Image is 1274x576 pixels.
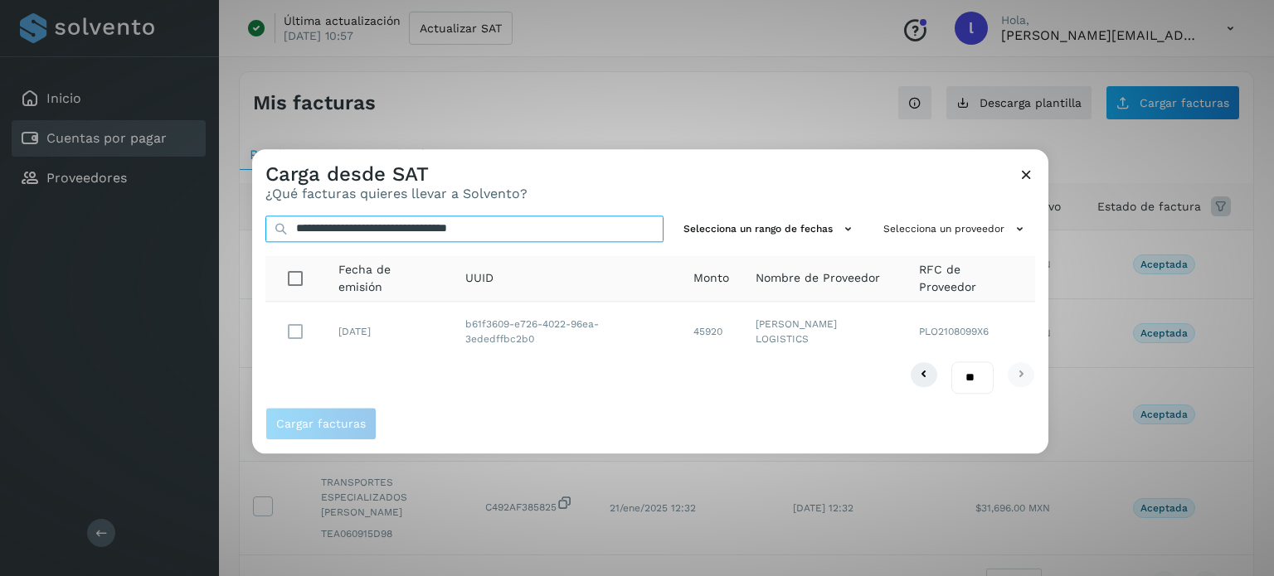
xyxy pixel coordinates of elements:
td: 45920 [680,303,742,362]
button: Selecciona un rango de fechas [677,215,863,243]
span: Cargar facturas [276,418,366,429]
td: [DATE] [325,303,452,362]
td: [PERSON_NAME] LOGISTICS [742,303,907,362]
p: ¿Qué facturas quieres llevar a Solvento? [265,186,528,202]
span: UUID [465,270,494,288]
button: Selecciona un proveedor [877,215,1035,243]
span: RFC de Proveedor [919,261,1022,296]
button: Cargar facturas [265,407,377,440]
span: Nombre de Proveedor [756,270,880,288]
td: PLO2108099X6 [906,303,1035,362]
span: Fecha de emisión [338,261,439,296]
td: b61f3609-e726-4022-96ea-3ededffbc2b0 [452,303,680,362]
span: Monto [693,270,729,288]
h3: Carga desde SAT [265,162,528,186]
